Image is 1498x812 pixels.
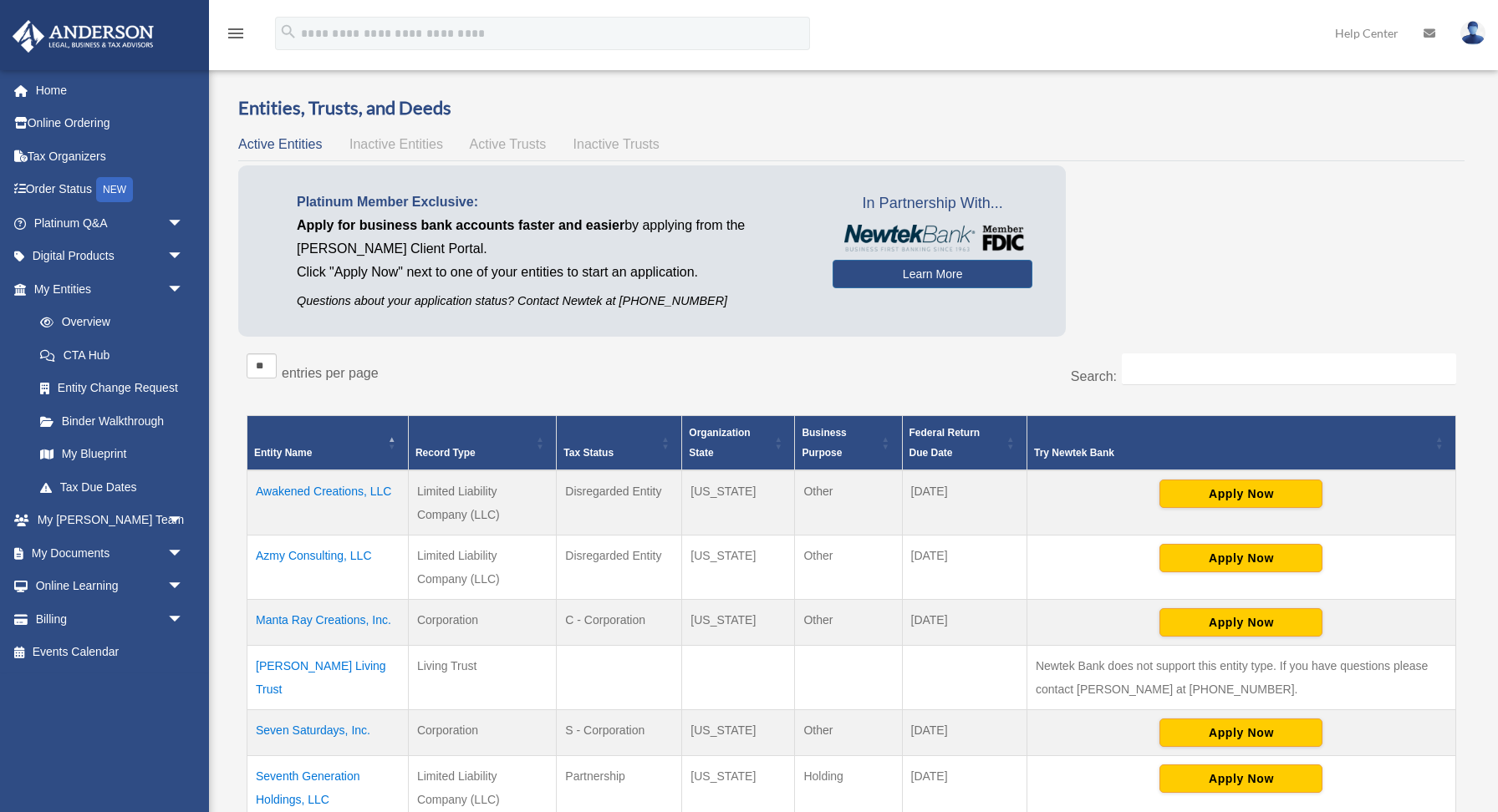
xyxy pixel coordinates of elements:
[23,470,201,504] a: Tax Due Dates
[1460,21,1485,45] img: User Pic
[247,709,409,755] td: Seven Saturdays, Inc.
[297,291,808,312] p: Questions about your application status? Contact Newtek at [PHONE_NUMBER]
[247,645,409,709] td: [PERSON_NAME] Living Trust
[167,272,201,307] span: arrow_drop_down
[238,95,1465,121] h3: Entities, Trusts, and Deeds
[557,599,682,645] td: C - Corporation
[795,599,902,645] td: Other
[12,504,209,537] a: My [PERSON_NAME] Teamarrow_drop_down
[408,535,556,599] td: Limited Liability Company (LLC)
[23,338,201,372] a: CTA Hub
[408,415,556,470] th: Record Type: Activate to sort
[408,709,556,755] td: Corporation
[247,599,409,645] td: Manta Ray Creations, Inc.
[682,535,795,599] td: [US_STATE]
[415,447,476,459] span: Record Type
[1159,764,1322,793] button: Apply Now
[167,240,201,274] span: arrow_drop_down
[247,470,409,535] td: Awakened Creations, LLC
[1159,544,1322,572] button: Apply Now
[167,602,201,637] span: arrow_drop_down
[902,709,1027,755] td: [DATE]
[297,214,808,261] p: by applying from the [PERSON_NAME] Client Portal.
[557,415,682,470] th: Tax Status: Activate to sort
[408,470,556,535] td: Limited Liability Company (LLC)
[297,261,808,284] p: Click "Apply Now" next to one of your entities to start an application.
[96,177,133,202] div: NEW
[167,504,201,538] span: arrow_drop_down
[902,415,1027,470] th: Federal Return Due Date: Activate to sort
[12,602,209,636] a: Billingarrow_drop_down
[8,20,159,53] img: Anderson Advisors Platinum Portal
[12,240,209,273] a: Digital Productsarrow_drop_down
[279,23,298,41] i: search
[12,173,209,207] a: Order StatusNEW
[802,427,846,459] span: Business Purpose
[795,535,902,599] td: Other
[12,636,209,669] a: Events Calendar
[1071,369,1117,383] label: Search:
[557,470,682,535] td: Disregarded Entity
[282,366,379,380] label: entries per page
[902,535,1027,599] td: [DATE]
[795,709,902,755] td: Other
[12,140,209,173] a: Tax Organizers
[795,415,902,470] th: Business Purpose: Activate to sort
[1159,608,1322,637] button: Apply Now
[408,645,556,709] td: Living Trust
[167,570,201,604] span: arrow_drop_down
[1027,645,1455,709] td: Newtek Bank does not support this entity type. If you have questions please contact [PERSON_NAME]...
[23,372,201,405] a: Entity Change Request
[557,535,682,599] td: Disregarded Entity
[297,190,808,214] p: Platinum Member Exclusive:
[1159,480,1322,508] button: Apply Now
[238,137,322,151] span: Active Entities
[12,107,209,140] a: Online Ordering
[167,536,201,571] span: arrow_drop_down
[23,306,192,339] a: Overview
[573,137,660,151] span: Inactive Trusts
[833,190,1032,217] span: In Partnership With...
[682,470,795,535] td: [US_STATE]
[563,447,614,459] span: Tax Status
[902,470,1027,535] td: [DATE]
[408,599,556,645] td: Corporation
[795,470,902,535] td: Other
[682,415,795,470] th: Organization State: Activate to sort
[902,599,1027,645] td: [DATE]
[167,206,201,241] span: arrow_drop_down
[12,536,209,570] a: My Documentsarrow_drop_down
[349,137,443,151] span: Inactive Entities
[689,427,750,459] span: Organization State
[226,29,246,43] a: menu
[1159,718,1322,747] button: Apply Now
[841,225,1024,251] img: NewtekBankLogoSM.png
[23,438,201,471] a: My Blueprint
[297,218,624,232] span: Apply for business bank accounts faster and easier
[247,415,409,470] th: Entity Name: Activate to invert sorting
[247,535,409,599] td: Azmy Consulting, LLC
[23,404,201,438] a: Binder Walkthrough
[1034,443,1430,463] div: Try Newtek Bank
[470,137,547,151] span: Active Trusts
[12,570,209,603] a: Online Learningarrow_drop_down
[682,599,795,645] td: [US_STATE]
[12,74,209,107] a: Home
[557,709,682,755] td: S - Corporation
[12,206,209,240] a: Platinum Q&Aarrow_drop_down
[254,447,312,459] span: Entity Name
[682,709,795,755] td: [US_STATE]
[12,272,201,306] a: My Entitiesarrow_drop_down
[226,23,246,43] i: menu
[833,260,1032,288] a: Learn More
[1027,415,1455,470] th: Try Newtek Bank : Activate to sort
[909,427,981,459] span: Federal Return Due Date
